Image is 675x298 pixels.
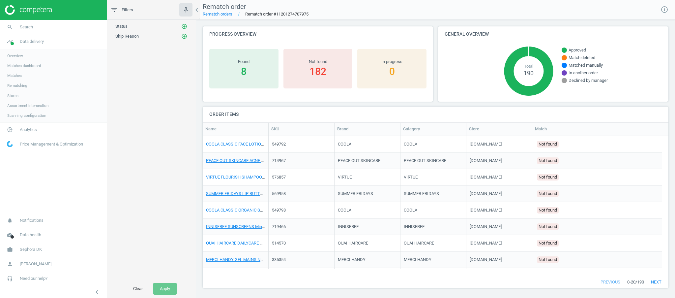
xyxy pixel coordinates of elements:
[20,232,41,238] span: Data health
[569,70,598,76] span: In another order
[594,276,627,288] button: previous
[181,33,187,39] i: add_circle_outline
[338,157,380,163] div: PEACE OUT SKINCARE
[153,283,177,295] button: Apply
[514,63,543,69] div: Total
[213,59,275,65] div: Found
[206,141,400,146] a: COOLA CLASSIC FACE LOTION FRAG. FREE SPF-50_549792-CLASSIC FACE LOTION FRAG. FREE SPF-50
[203,12,232,17] a: Rematch orders
[404,240,434,246] div: OUAI HAIRCARE
[181,23,187,29] i: add_circle_outline
[287,59,349,65] div: Not found
[206,207,414,212] a: COOLA CLASSIC ORGANIC SCALP & HAIR MIST SPF30_549798-CLASSIC ORGANIC SCALP & HAIR MIST SPF30
[404,190,439,196] div: SUMMER FRIDAYS
[470,207,502,213] div: [DOMAIN_NAME]
[470,240,502,246] div: [DOMAIN_NAME]
[193,6,201,14] i: chevron_left
[470,174,502,180] div: [DOMAIN_NAME]
[470,157,502,163] div: [DOMAIN_NAME]
[115,24,128,29] span: Status
[272,223,286,229] div: 719466
[361,65,423,78] div: 0
[470,223,502,229] div: [DOMAIN_NAME]
[438,26,668,42] h4: General overview
[20,247,42,252] span: Sephora DK
[4,258,16,270] i: person
[4,35,16,48] i: timeline
[404,223,425,229] div: INNISFREE
[644,276,668,288] button: next
[404,174,418,180] div: VIRTUE
[20,261,51,267] span: [PERSON_NAME]
[181,23,188,30] button: add_circle_outline
[539,223,557,230] span: Not found
[206,224,385,229] a: INNISFREE SUNSCREENS Minéral Quotidien 50ml_719466-SUNSCREENS Minéral Quotidien 50ml
[4,243,16,256] i: work
[635,279,644,285] span: / 190
[20,24,33,30] span: Search
[338,256,366,262] div: MERCI HANDY
[232,11,308,17] span: Rematch order #11201274707975
[7,73,22,78] span: Matches
[4,229,16,241] i: cloud_done
[4,214,16,227] i: notifications
[7,103,48,108] span: Assortment intersection
[338,207,351,213] div: COOLA
[569,78,608,83] span: Declined by manager
[4,21,16,33] i: search
[539,141,557,147] span: Not found
[20,141,83,147] span: Price Management & Optimization
[514,69,543,78] div: 190
[470,190,502,196] div: [DOMAIN_NAME]
[206,158,407,163] a: PEACE OUT SKINCARE ACNE EARLY STAGE ACNE DOT 0.74G_714967-ACNE EARLY STAGE ACNE DOT 0.74G
[470,141,502,147] div: [DOMAIN_NAME]
[20,217,44,223] span: Notifications
[403,126,463,132] div: Category
[272,174,286,180] div: 576857
[404,207,417,213] div: COOLA
[539,157,557,164] span: Not found
[660,6,668,14] a: info_outline
[89,288,105,296] button: chevron_left
[20,276,47,281] span: Need our help?
[206,240,376,245] a: OUAI HAIRCARE DAILYCARE DETOX SHAMPOO 300ML_OUAI DETOX SHMP 295ML-514570
[337,126,397,132] div: Brand
[271,126,332,132] div: SKU
[7,83,27,88] span: Rematching
[272,256,286,262] div: 335354
[205,126,266,132] div: Name
[569,55,595,61] span: Match deleted
[181,33,188,40] button: add_circle_outline
[122,7,133,13] span: Filters
[5,5,52,15] img: ajHJNr6hYgQAAAAASUVORK5CYII=
[539,207,557,213] span: Not found
[272,240,286,246] div: 514570
[338,174,352,180] div: VIRTUE
[404,157,446,163] div: PEACE OUT SKINCARE
[539,256,557,263] span: Not found
[272,190,286,196] div: 569958
[4,123,16,136] i: pie_chart_outlined
[569,47,586,53] span: Approved
[20,39,44,45] span: Data delivery
[469,126,529,132] div: Store
[569,62,603,68] span: Matched manually
[115,34,139,39] span: Skip Reason
[338,141,351,147] div: COOLA
[404,141,417,147] div: COOLA
[539,190,557,197] span: Not found
[206,191,329,196] a: SUMMER FRIDAYS LIP BUTTER BALM_569958-LIP BUTTER BALM
[539,240,557,246] span: Not found
[7,53,23,58] span: Overview
[206,174,306,179] a: VIRTUE FLOURISH SHAMPOO 240ML_576857-240 ml
[203,107,668,122] h4: Order items
[361,59,423,65] div: In progress
[272,207,286,213] div: 549798
[338,240,368,246] div: OUAI HAIRCARE
[539,174,557,180] span: Not found
[7,113,46,118] span: Scanning configuration
[203,26,433,42] h4: Progress overview
[7,93,18,98] span: Stores
[404,256,431,262] div: MERCI HANDY
[93,288,101,296] i: chevron_left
